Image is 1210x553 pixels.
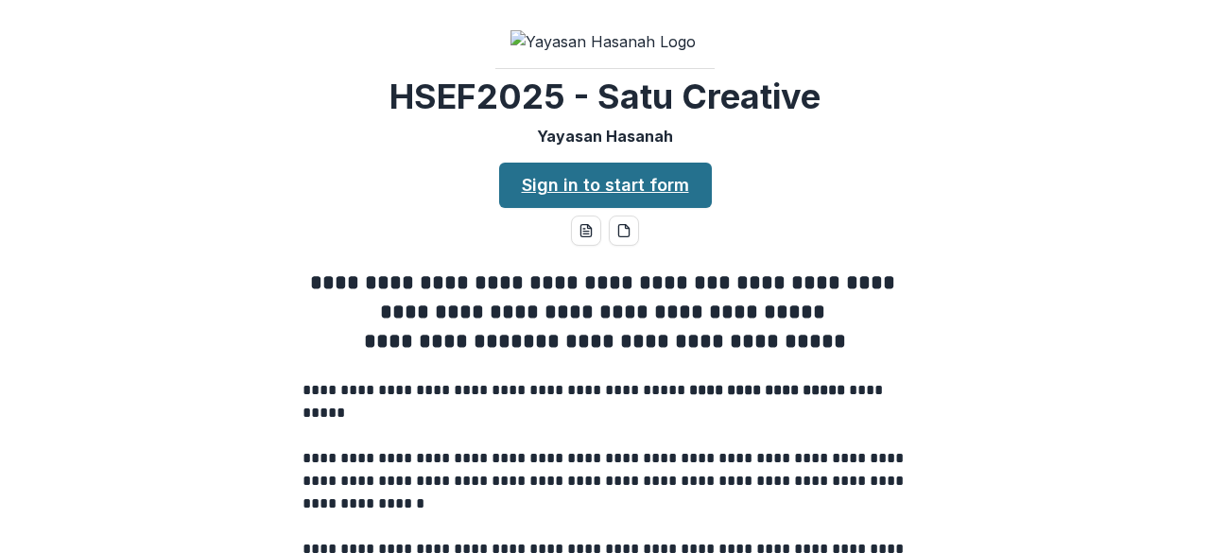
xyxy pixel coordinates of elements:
p: Yayasan Hasanah [537,125,673,147]
a: Sign in to start form [499,163,712,208]
button: word-download [571,216,601,246]
h2: HSEF2025 - Satu Creative [389,77,821,117]
button: pdf-download [609,216,639,246]
img: Yayasan Hasanah Logo [510,30,700,53]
